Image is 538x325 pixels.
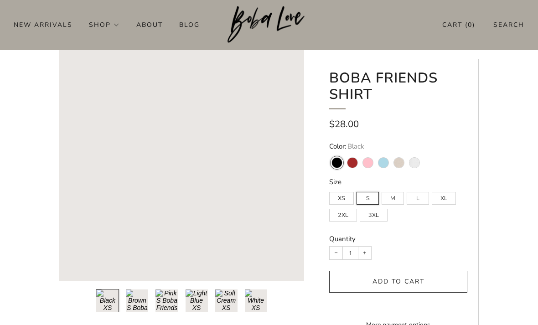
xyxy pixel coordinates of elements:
label: M [382,192,404,205]
variant-swatch: Light Blue [378,158,388,168]
img: Boba Love [228,6,311,43]
items-count: 0 [468,21,472,29]
div: M [382,188,407,205]
button: Load image into Gallery viewer, 1 [96,289,119,312]
div: 2XL [329,205,360,222]
label: XS [329,192,354,205]
button: Load image into Gallery viewer, 4 [185,289,208,312]
button: Load image into Gallery viewer, 6 [244,289,268,312]
a: Search [493,17,524,32]
variant-swatch: Soft Cream [394,158,404,168]
variant-swatch: White [409,158,419,168]
label: Quantity [329,234,356,243]
a: Blog [179,17,200,32]
label: XL [432,192,456,205]
div: XL [432,188,459,205]
legend: Color: [329,142,467,151]
div: S [357,188,382,205]
a: About [136,17,163,32]
a: Loading image: Black XS Boba Friends Shirt [59,36,304,281]
a: Shop [89,17,120,32]
div: L [407,188,432,205]
legend: Size [329,177,467,187]
variant-swatch: Brown [347,158,357,168]
button: Increase item quantity by one [358,247,371,259]
a: New Arrivals [14,17,72,32]
span: Black [347,142,364,151]
button: Reduce item quantity by one [330,247,342,259]
a: Boba Love [228,6,311,44]
div: XS [329,188,357,205]
label: L [407,192,429,205]
h1: Boba Friends Shirt [329,70,467,109]
button: Load image into Gallery viewer, 5 [215,289,238,312]
a: Cart [442,17,475,32]
button: Load image into Gallery viewer, 3 [155,289,178,312]
span: $28.00 [329,118,359,130]
div: 3XL [360,205,390,222]
label: 2XL [329,209,357,222]
label: S [357,192,379,205]
button: Add to cart [329,271,467,293]
variant-swatch: Black [332,158,342,168]
label: 3XL [360,209,388,222]
button: Load image into Gallery viewer, 2 [125,289,149,312]
variant-swatch: Pink [363,158,373,168]
span: Add to cart [372,277,424,286]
